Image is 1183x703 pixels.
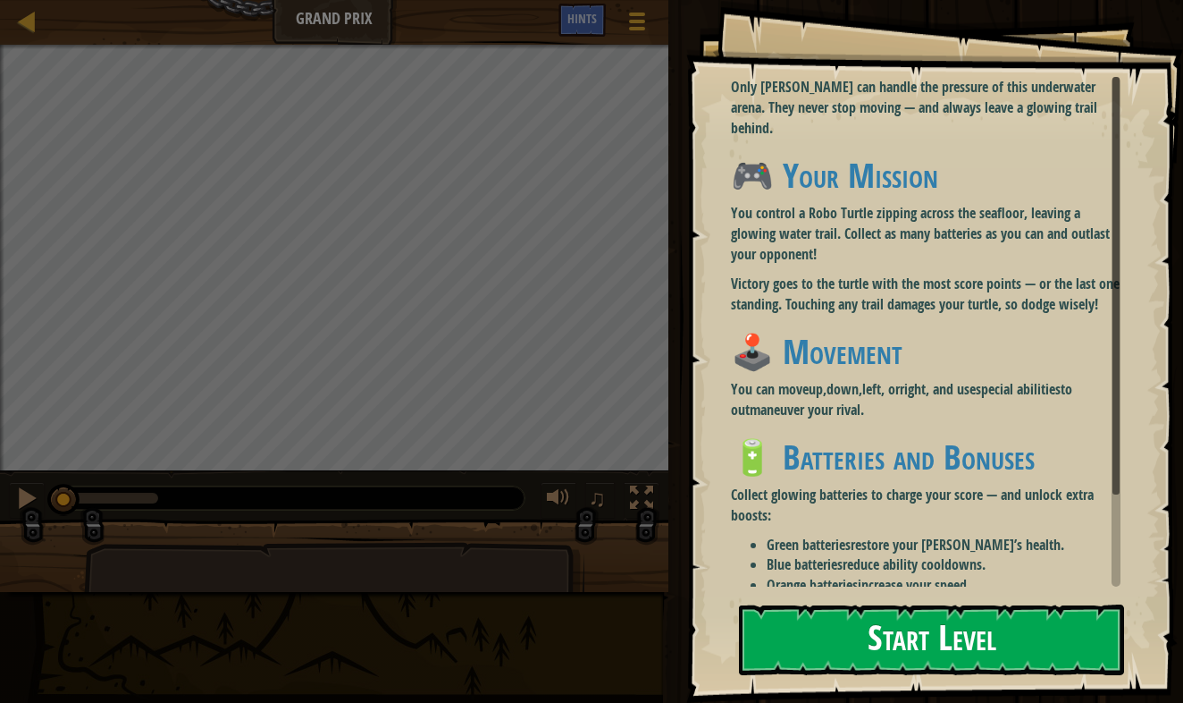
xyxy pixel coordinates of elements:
[767,535,851,555] strong: Green batteries
[809,379,823,399] strong: up
[767,575,1120,596] li: increase your speed.
[585,482,616,519] button: ♫
[767,555,843,574] strong: Blue batteries
[589,485,607,512] span: ♫
[767,535,1120,555] li: restore your [PERSON_NAME]’s health.
[541,482,576,519] button: Adjust volume
[767,575,858,595] strong: Orange batteries
[739,605,1124,675] button: Start Level
[731,157,1120,194] h1: 🎮 Your Mission
[731,274,1120,315] p: Victory goes to the turtle with the most score points — or the last one standing. Touching any tr...
[767,555,1120,575] li: reduce ability cooldowns.
[731,438,1120,476] h1: 🔋 Batteries and Bonuses
[826,379,859,399] strong: down
[9,482,45,519] button: ⌘ + P: Pause
[615,4,659,46] button: Show game menu
[624,482,659,519] button: Toggle fullscreen
[731,203,1120,265] p: You control a Robo Turtle zipping across the seafloor, leaving a glowing water trail. Collect as ...
[862,379,881,399] strong: left
[731,379,1120,420] p: You can move , , , or , and use to outmaneuver your rival.
[900,379,926,399] strong: right
[731,485,1120,526] p: Collect glowing batteries to charge your score — and unlock extra boosts:
[567,10,597,27] span: Hints
[731,333,1120,370] h1: 🕹️ Movement
[976,379,1061,399] strong: special abilities
[731,77,1120,139] p: Only [PERSON_NAME] can handle the pressure of this underwater arena. They never stop moving — and...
